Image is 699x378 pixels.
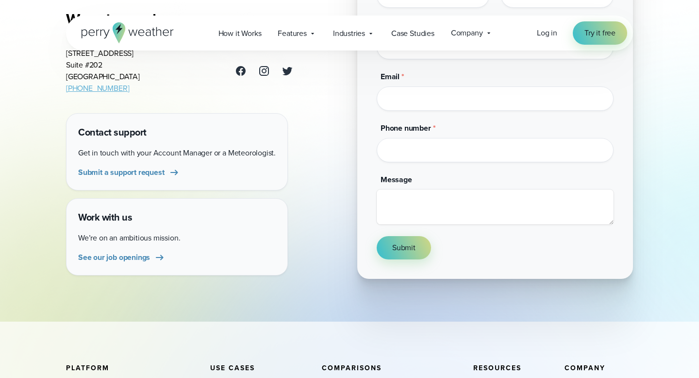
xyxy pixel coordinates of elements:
[278,28,307,39] span: Features
[537,27,557,39] a: Log in
[78,252,150,263] span: See our job openings
[78,210,276,224] h4: Work with us
[333,28,365,39] span: Industries
[78,167,180,178] a: Submit a support request
[473,363,521,373] span: Resources
[377,236,431,259] button: Submit
[322,363,382,373] span: Comparisons
[573,21,627,45] a: Try it free
[383,23,443,43] a: Case Studies
[66,48,140,94] address: [STREET_ADDRESS] Suite #202 [GEOGRAPHIC_DATA]
[210,23,270,43] a: How it Works
[537,27,557,38] span: Log in
[78,147,276,159] p: Get in touch with your Account Manager or a Meteorologist.
[381,174,412,185] span: Message
[78,252,166,263] a: See our job openings
[392,242,416,254] span: Submit
[66,83,129,94] a: [PHONE_NUMBER]
[78,232,276,244] p: We’re on an ambitious mission.
[391,28,434,39] span: Case Studies
[451,27,483,39] span: Company
[66,9,293,29] h3: Ways to reach us
[381,71,399,82] span: Email
[210,363,255,373] span: Use Cases
[565,363,605,373] span: Company
[78,167,165,178] span: Submit a support request
[66,363,109,373] span: Platform
[78,125,276,139] h4: Contact support
[381,122,431,134] span: Phone number
[218,28,262,39] span: How it Works
[584,27,616,39] span: Try it free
